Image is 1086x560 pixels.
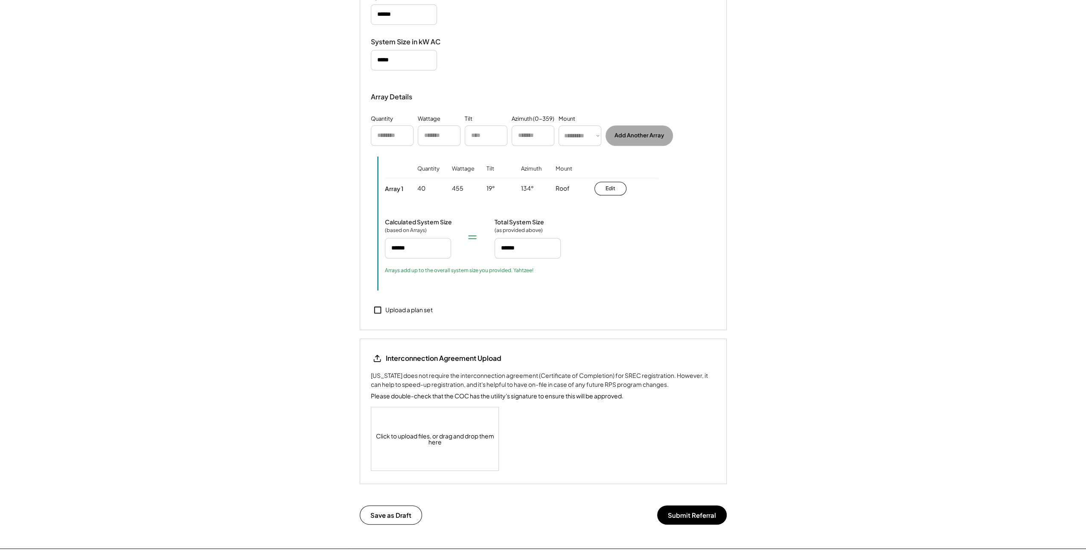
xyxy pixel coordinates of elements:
div: Mount [559,115,575,123]
div: (as provided above) [495,227,543,234]
div: Calculated System Size [385,218,452,226]
div: 134° [521,184,534,193]
button: Save as Draft [360,505,422,525]
div: 455 [452,184,463,193]
div: Wattage [452,165,475,184]
div: Please double-check that the COC has the utility's signature to ensure this will be approved. [371,392,623,400]
button: Add Another Array [606,125,673,146]
div: Arrays add up to the overall system size you provided. Yahtzee! [385,267,533,274]
div: Upload a plan set [385,306,433,314]
div: Array 1 [385,185,403,192]
div: Wattage [418,115,440,123]
button: Edit [594,182,626,195]
div: Tilt [486,165,494,184]
div: Azimuth [521,165,542,184]
div: Quantity [371,115,393,123]
div: Azimuth (0-359) [512,115,554,123]
div: Interconnection Agreement Upload [386,354,501,363]
div: Click to upload files, or drag and drop them here [371,407,499,470]
div: 40 [417,184,425,193]
div: 19° [486,184,495,193]
div: Mount [556,165,572,184]
div: Roof [556,184,570,193]
div: Total System Size [495,218,544,226]
div: [US_STATE] does not require the interconnection agreement (Certificate of Completion) for SREC re... [371,371,716,389]
div: Array Details [371,92,413,102]
div: System Size in kW AC [371,38,456,46]
div: Quantity [417,165,440,184]
button: Submit Referral [657,505,727,525]
div: Tilt [465,115,472,123]
div: (based on Arrays) [385,227,428,234]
